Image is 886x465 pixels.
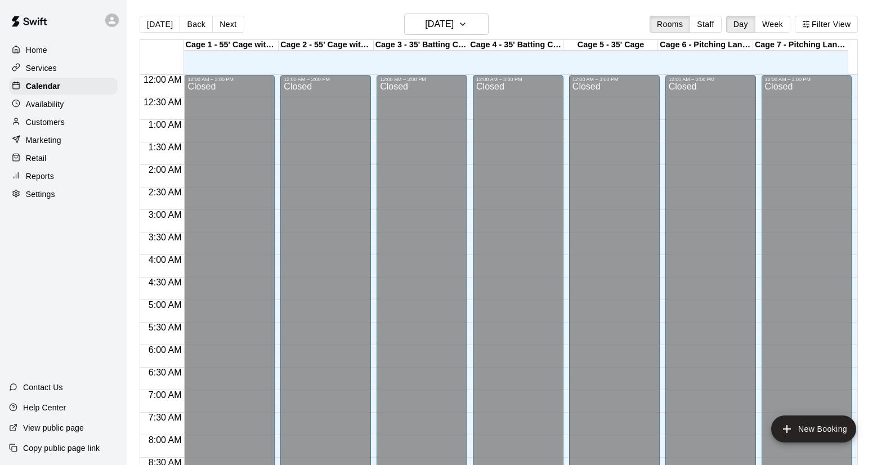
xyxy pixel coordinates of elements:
p: Marketing [26,135,61,146]
div: Cage 2 - 55' Cage with ATEC M3X 2.0 Baseball Pitching Machine [279,40,374,51]
span: 4:00 AM [146,255,185,265]
div: 12:00 AM – 3:00 PM [669,77,753,82]
a: Settings [9,186,118,203]
span: 7:30 AM [146,413,185,422]
button: add [771,415,856,442]
span: 1:00 AM [146,120,185,129]
a: Availability [9,96,118,113]
div: 12:00 AM – 3:00 PM [765,77,849,82]
span: 8:00 AM [146,435,185,445]
span: 3:30 AM [146,232,185,242]
p: Availability [26,99,64,110]
p: Customers [26,117,65,128]
p: Copy public page link [23,442,100,454]
button: Rooms [650,16,690,33]
span: 5:00 AM [146,300,185,310]
p: Help Center [23,402,66,413]
button: Back [180,16,213,33]
div: 12:00 AM – 3:00 PM [572,77,656,82]
button: [DATE] [404,14,489,35]
span: 4:30 AM [146,278,185,287]
span: 2:00 AM [146,165,185,175]
span: 1:30 AM [146,142,185,152]
a: Calendar [9,78,118,95]
p: Contact Us [23,382,63,393]
div: 12:00 AM – 3:00 PM [380,77,464,82]
div: Cage 5 - 35' Cage [563,40,659,51]
div: 12:00 AM – 3:00 PM [284,77,368,82]
span: 3:00 AM [146,210,185,220]
p: Settings [26,189,55,200]
button: Next [212,16,244,33]
span: 12:30 AM [141,97,185,107]
div: Cage 6 - Pitching Lane or Hitting (35' Cage) [658,40,753,51]
div: Cage 1 - 55' Cage with ATEC M3X 2.0 Baseball Pitching Machine [184,40,279,51]
div: Cage 7 - Pitching Lane or 70' Cage for live at-bats [753,40,848,51]
a: Customers [9,114,118,131]
h6: [DATE] [425,16,454,32]
p: Reports [26,171,54,182]
span: 7:00 AM [146,390,185,400]
a: Reports [9,168,118,185]
a: Marketing [9,132,118,149]
p: Services [26,62,57,74]
button: Staff [690,16,722,33]
div: Cage 4 - 35' Batting Cage [468,40,563,51]
p: Retail [26,153,47,164]
a: Retail [9,150,118,167]
a: Services [9,60,118,77]
span: 2:30 AM [146,187,185,197]
span: 6:00 AM [146,345,185,355]
span: 5:30 AM [146,323,185,332]
a: Home [9,42,118,59]
div: 12:00 AM – 3:00 PM [187,77,271,82]
p: Home [26,44,47,56]
button: Filter View [795,16,858,33]
div: 12:00 AM – 3:00 PM [476,77,560,82]
div: Cage 3 - 35' Batting Cage [374,40,469,51]
p: View public page [23,422,84,433]
button: Week [755,16,790,33]
button: Day [726,16,755,33]
span: 12:00 AM [141,75,185,84]
p: Calendar [26,81,60,92]
span: 6:30 AM [146,368,185,377]
button: [DATE] [140,16,180,33]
